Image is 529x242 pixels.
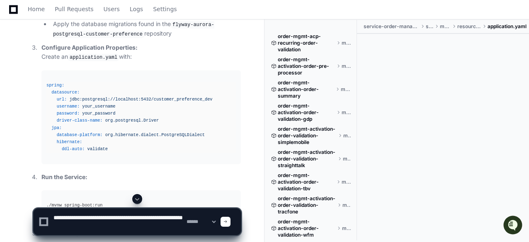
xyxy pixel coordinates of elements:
[41,43,241,62] p: Create an with:
[278,33,335,53] span: order-mgmt-acp-recurring-order-validation
[342,63,351,69] span: master
[440,23,451,30] span: main
[278,103,335,122] span: order-mgmt-activation-order-validation-gdp
[278,172,335,192] span: order-mgmt-activation-order-validation-tbv
[343,132,351,139] span: master
[343,156,351,162] span: master
[130,7,143,12] span: Logs
[342,179,351,185] span: master
[341,86,351,93] span: master
[51,90,80,95] span: datasource:
[57,97,67,102] span: url:
[342,40,351,46] span: master
[57,118,103,123] span: driver-class-name:
[28,7,45,12] span: Home
[153,7,177,12] span: Settings
[82,111,115,116] span: your_password
[104,7,120,12] span: Users
[278,79,334,99] span: order-mgmt-activation-order-summary
[105,132,205,137] span: org.hibernate.dialect.PostgreSQLDialect
[62,146,85,151] span: ddl-auto:
[57,132,103,137] span: database-platform:
[278,56,335,76] span: order-mgmt-activation-order-pre-processor
[82,104,115,109] span: your_username
[8,8,25,25] img: PlayerZero
[426,23,433,30] span: src
[8,62,23,77] img: 1756235613930-3d25f9e4-fa56-45dd-b3ad-e072dfbd1548
[87,146,108,151] span: validate
[278,126,337,146] span: order-mgmt-activation-order-validation-simplemobile
[46,83,64,88] span: spring:
[364,23,419,30] span: service-order-manager
[141,64,151,74] button: Start new chat
[8,33,151,46] div: Welcome
[68,54,119,61] code: application.yaml
[488,23,527,30] span: application.yaml
[57,111,80,116] span: password:
[502,215,525,237] iframe: Open customer support
[58,86,100,93] a: Powered byPylon
[55,7,93,12] span: Pull Requests
[57,104,80,109] span: username:
[83,87,100,93] span: Pylon
[41,44,138,51] strong: Configure Application Properties:
[69,97,212,102] span: jdbc:postgresql://localhost:5432/customer_preference_dev
[278,149,336,169] span: order-mgmt-activation-order-validation-straighttalk
[51,125,62,130] span: jpa:
[51,19,241,39] li: Apply the database migrations found in the repository
[342,109,351,116] span: master
[28,70,120,77] div: We're offline, but we'll be back soon!
[105,118,159,123] span: org.postgresql.Driver
[28,62,136,70] div: Start new chat
[41,173,87,180] strong: Run the Service:
[457,23,481,30] span: resources
[57,139,83,144] span: hibernate:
